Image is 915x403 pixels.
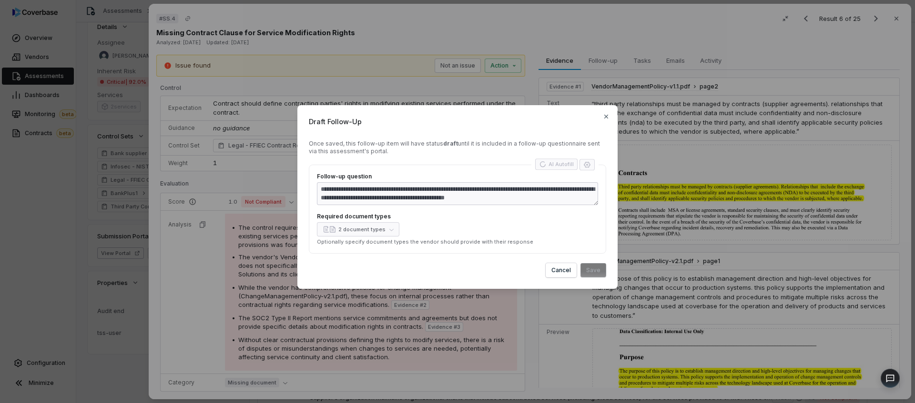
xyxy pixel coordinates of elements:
div: Once saved, this follow-up item will have status until it is included in a follow-up questionnair... [309,140,606,155]
span: Draft Follow-Up [309,117,606,127]
strong: draft [443,140,458,147]
label: Required document types [317,213,598,220]
p: Optionally specify document types the vendor should provide with their response [317,238,598,246]
label: Follow-up question [317,173,598,180]
button: Cancel [546,263,577,277]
